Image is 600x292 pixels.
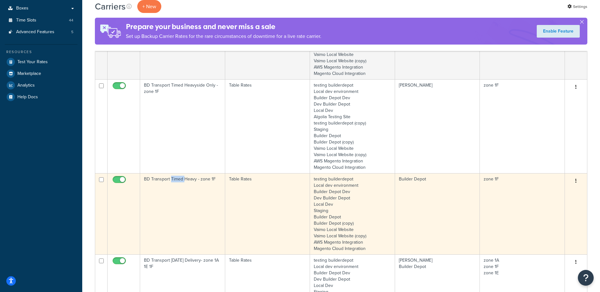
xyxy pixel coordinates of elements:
td: Builder Depot [395,173,480,254]
p: Set up Backup Carrier Rates for the rare circumstances of downtime for a live rate carrier. [126,32,321,41]
span: Marketplace [17,71,41,76]
a: Boxes [5,3,77,14]
td: [PERSON_NAME] [395,79,480,173]
td: zone 1F [480,173,565,254]
span: Analytics [17,83,35,88]
a: Test Your Rates [5,56,77,68]
h1: Carriers [95,0,126,13]
td: Table Rates [225,173,310,254]
span: Time Slots [16,18,36,23]
img: ad-rules-rateshop-fe6ec290ccb7230408bd80ed9643f0289d75e0ffd9eb532fc0e269fcd187b520.png [95,18,126,45]
li: Advanced Features [5,26,77,38]
a: Settings [567,2,587,11]
a: Analytics [5,80,77,91]
a: Advanced Features 5 [5,26,77,38]
a: Enable Feature [537,25,580,38]
td: BD Transport Timed Heavy - zone 1F [140,173,225,254]
span: Help Docs [17,94,38,100]
td: testing builderdepot Local dev environment Builder Depot Dev Dev Builder Depot Local Dev Staging ... [310,173,395,254]
td: zone 1F [480,79,565,173]
a: Help Docs [5,91,77,103]
td: testing builderdepot Local dev environment Builder Depot Dev Dev Builder Depot Local Dev Algolia ... [310,79,395,173]
a: Time Slots 44 [5,15,77,26]
span: Boxes [16,6,28,11]
td: Table Rates [225,79,310,173]
td: BD Transport Timed Heavyside Only - zone 1F [140,79,225,173]
li: Time Slots [5,15,77,26]
div: Resources [5,49,77,55]
span: 5 [71,29,73,35]
button: Open Resource Center [578,270,594,286]
a: Marketplace [5,68,77,79]
span: Test Your Rates [17,59,48,65]
span: Advanced Features [16,29,54,35]
span: 44 [69,18,73,23]
h4: Prepare your business and never miss a sale [126,21,321,32]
